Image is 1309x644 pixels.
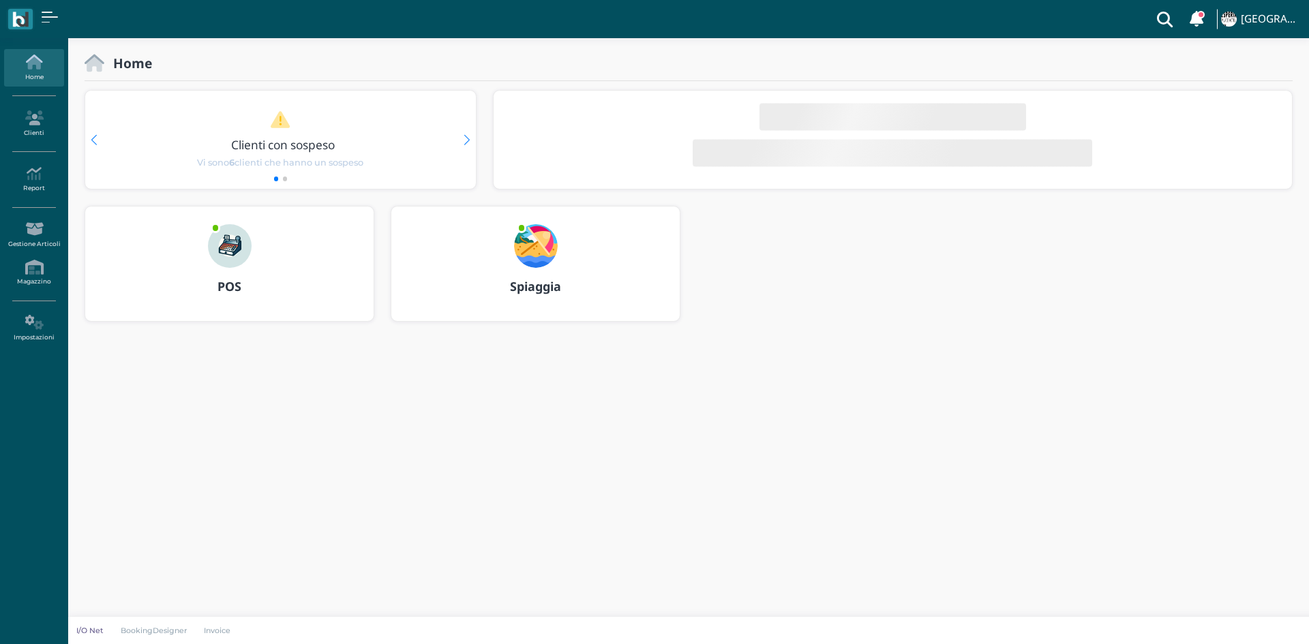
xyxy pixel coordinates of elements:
img: logo [12,12,28,27]
a: ... POS [85,206,374,338]
img: ... [1221,12,1236,27]
a: ... Spiaggia [391,206,680,338]
a: Clienti con sospeso Vi sono6clienti che hanno un sospeso [111,110,449,169]
a: Magazzino [4,254,63,292]
a: Home [4,49,63,87]
div: Previous slide [91,135,97,145]
b: 6 [229,157,235,168]
a: Report [4,161,63,198]
b: POS [217,278,241,294]
div: 1 / 2 [85,91,476,189]
iframe: Help widget launcher [1212,602,1297,632]
b: Spiaggia [510,278,561,294]
img: ... [208,224,252,268]
div: Next slide [464,135,470,145]
a: Clienti [4,105,63,142]
h2: Home [104,56,152,70]
h4: [GEOGRAPHIC_DATA] [1241,14,1301,25]
a: Gestione Articoli [4,216,63,254]
a: ... [GEOGRAPHIC_DATA] [1219,3,1301,35]
a: Impostazioni [4,309,63,347]
span: Vi sono clienti che hanno un sospeso [197,156,363,169]
h3: Clienti con sospeso [114,138,452,151]
img: ... [514,224,558,268]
